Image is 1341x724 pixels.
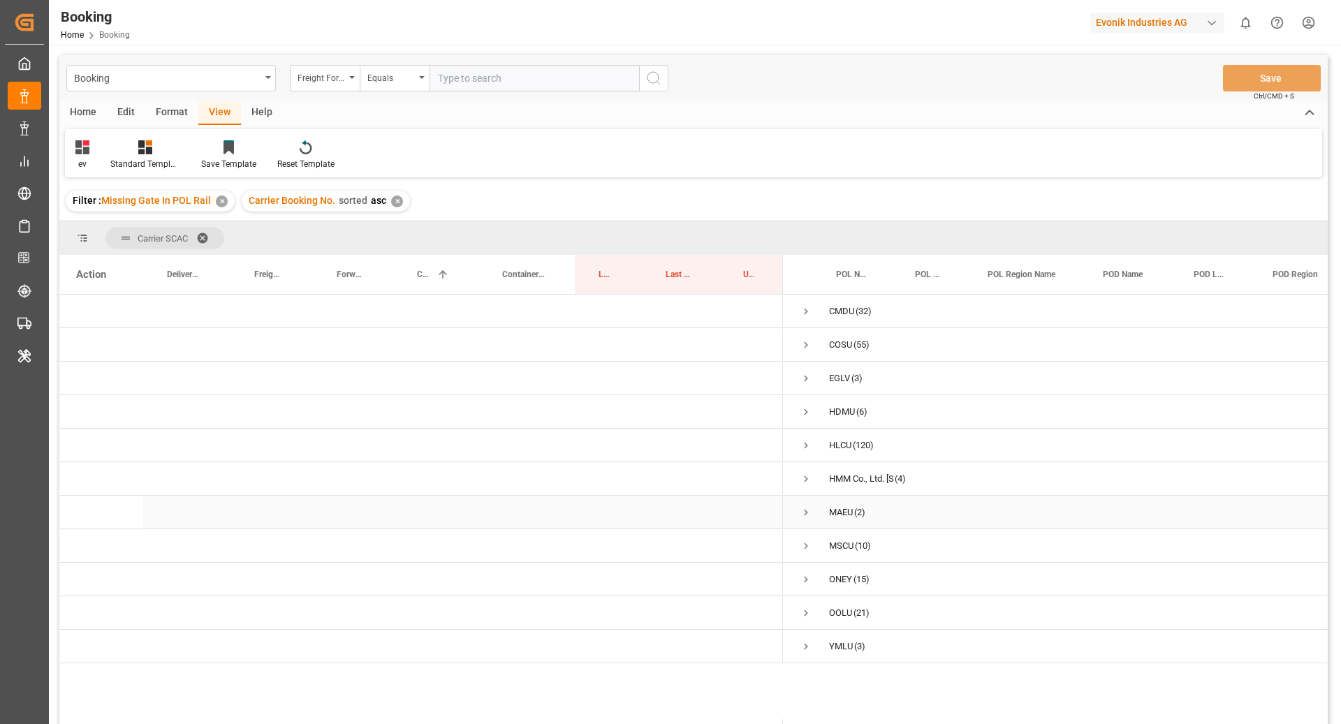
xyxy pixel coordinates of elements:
[599,269,613,279] span: Last Opened Date
[59,328,783,362] div: Press SPACE to select this row.
[856,295,872,327] span: (32)
[298,68,345,84] div: Freight Forwarder's Reference No.
[110,158,180,170] div: Standard Templates
[367,68,415,84] div: Equals
[101,195,211,206] span: Missing Gate In POL Rail
[337,269,364,279] span: Forwarder Name
[853,329,870,361] span: (55)
[829,362,850,394] div: EGLV
[73,195,101,206] span: Filter :
[639,65,668,91] button: search button
[107,101,145,125] div: Edit
[201,158,256,170] div: Save Template
[915,269,941,279] span: POL Locode
[1223,65,1321,91] button: Save
[1090,9,1230,36] button: Evonik Industries AG
[829,295,854,327] div: CMDU
[277,158,335,170] div: Reset Template
[855,530,871,562] span: (10)
[430,65,639,91] input: Type to search
[145,101,198,125] div: Format
[1103,269,1143,279] span: POD Name
[216,195,228,207] div: ✕
[1230,7,1261,38] button: show 0 new notifications
[1273,269,1318,279] span: POD Region
[138,233,188,244] span: Carrier SCAC
[249,195,335,206] span: Carrier Booking No.
[829,429,851,461] div: HLCU
[854,630,865,663] span: (3)
[829,496,853,529] div: MAEU
[1254,91,1294,101] span: Ctrl/CMD + S
[59,429,783,462] div: Press SPACE to select this row.
[59,563,783,596] div: Press SPACE to select this row.
[59,630,783,663] div: Press SPACE to select this row.
[829,597,852,629] div: OOLU
[988,269,1055,279] span: POL Region Name
[371,195,386,206] span: asc
[829,563,852,596] div: ONEY
[254,269,284,279] span: Freight Forwarder's Reference No.
[59,395,783,429] div: Press SPACE to select this row.
[59,101,107,125] div: Home
[853,597,870,629] span: (21)
[417,269,431,279] span: Carrier Booking No.
[502,269,545,279] span: Container No.
[74,68,261,86] div: Booking
[1261,7,1293,38] button: Help Center
[851,362,863,394] span: (3)
[360,65,430,91] button: open menu
[1194,269,1226,279] span: POD Locode
[391,195,403,207] div: ✕
[76,268,106,281] div: Action
[829,329,852,361] div: COSU
[339,195,367,206] span: sorted
[290,65,360,91] button: open menu
[895,463,906,495] span: (4)
[75,158,89,170] div: ev
[1090,13,1224,33] div: Evonik Industries AG
[856,396,867,428] span: (6)
[59,496,783,529] div: Press SPACE to select this row.
[198,101,241,125] div: View
[829,463,893,495] div: HMM Co., Ltd. [STREET_ADDRESS]
[59,462,783,496] div: Press SPACE to select this row.
[853,429,874,461] span: (120)
[854,496,865,529] span: (2)
[743,269,754,279] span: Update Last Opened By
[59,529,783,563] div: Press SPACE to select this row.
[241,101,283,125] div: Help
[829,530,853,562] div: MSCU
[829,396,855,428] div: HDMU
[836,269,869,279] span: POL Name
[167,269,201,279] span: Delivery No.
[61,30,84,40] a: Home
[61,6,130,27] div: Booking
[66,65,276,91] button: open menu
[59,295,783,328] div: Press SPACE to select this row.
[829,630,853,663] div: YMLU
[666,269,690,279] span: Last Opened By
[59,596,783,630] div: Press SPACE to select this row.
[59,362,783,395] div: Press SPACE to select this row.
[853,563,870,596] span: (15)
